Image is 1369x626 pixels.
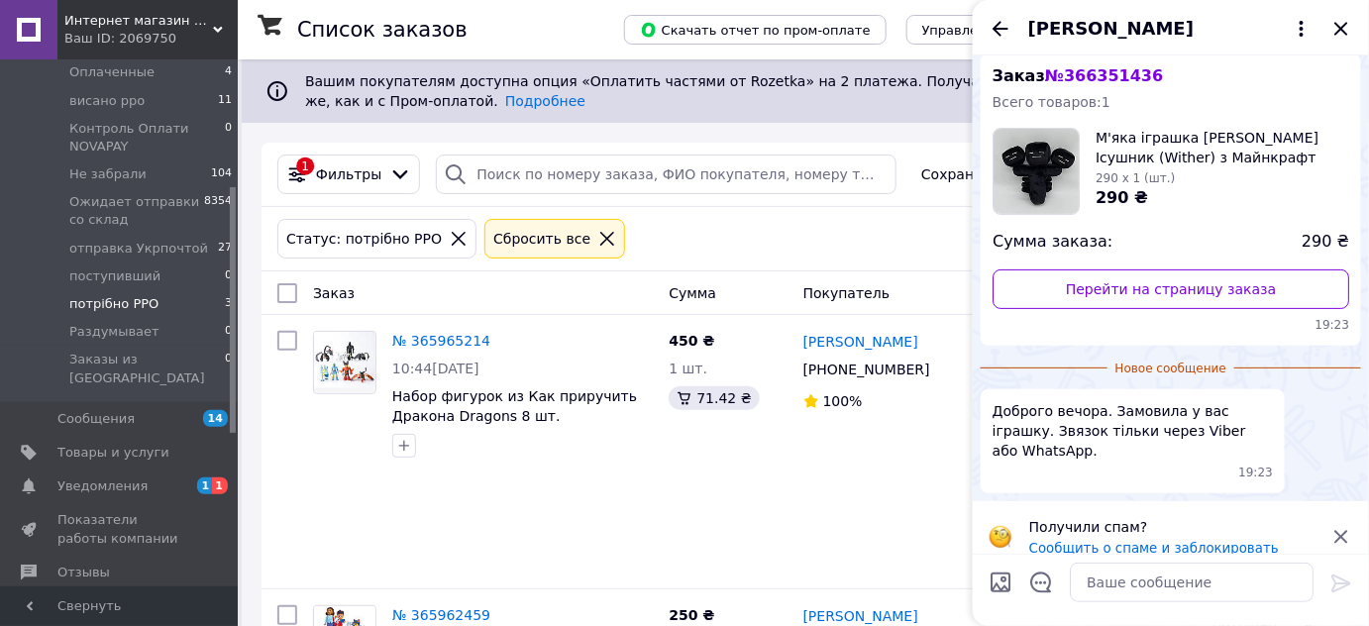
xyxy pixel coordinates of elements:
span: Раздумывает [69,323,159,341]
span: 11 [218,92,232,110]
span: 1 [212,477,228,494]
button: Открыть шаблоны ответов [1028,570,1054,595]
span: 19:23 12.10.2025 [1239,465,1274,481]
button: [PERSON_NAME] [1028,16,1314,42]
input: Поиск по номеру заказа, ФИО покупателя, номеру телефона, Email, номеру накладной [436,155,896,194]
span: [PHONE_NUMBER] [803,362,930,377]
span: Фильтры [316,164,381,184]
span: 14 [203,410,228,427]
span: 0 [225,120,232,156]
span: поступивший [69,267,160,285]
span: [PERSON_NAME] [1028,16,1194,42]
button: Закрыть [1329,17,1353,41]
span: 3 [225,295,232,313]
span: Всего товаров: 1 [993,94,1110,110]
span: 10:44[DATE] [392,361,479,376]
div: Сбросить все [489,228,594,250]
span: 104 [211,165,232,183]
img: Фото товару [314,332,375,393]
button: Управление статусами [906,15,1094,45]
span: Товары и услуги [57,444,169,462]
a: Фото товару [313,331,376,394]
span: 250 ₴ [669,607,714,623]
p: Получили спам? [1029,517,1317,537]
span: Уведомления [57,477,148,495]
span: Контроль Оплати NOVAPAY [69,120,225,156]
span: Показатели работы компании [57,511,183,547]
span: Заказ [993,66,1164,85]
button: Назад [989,17,1012,41]
div: 71.42 ₴ [669,386,759,410]
span: Вашим покупателям доступна опция «Оплатить частями от Rozetka» на 2 платежа. Получайте новые зака... [305,73,1292,109]
span: потрібно РРО [69,295,158,313]
a: № 365962459 [392,607,490,623]
span: висано рро [69,92,145,110]
span: 0 [225,351,232,386]
span: 1 [197,477,213,494]
span: 8354 [204,193,232,229]
button: Сообщить о спаме и заблокировать [1029,541,1279,556]
span: Заказы из [GEOGRAPHIC_DATA] [69,351,225,386]
span: Оплаченные [69,63,155,81]
img: :face_with_monocle: [989,525,1012,549]
img: 6335210267_w160_h160_myaka-igrashka-vizer.jpg [994,129,1079,214]
a: [PERSON_NAME] [803,332,918,352]
span: 100% [823,393,863,409]
span: Сумма заказа: [993,231,1112,254]
span: Сообщения [57,410,135,428]
span: Управление статусами [922,23,1078,38]
span: 1 шт. [669,361,707,376]
span: 290 ₴ [1302,231,1349,254]
span: 290 ₴ [1096,188,1148,207]
button: Скачать отчет по пром-оплате [624,15,887,45]
span: 290 x 1 (шт.) [1096,171,1175,185]
div: Ваш ID: 2069750 [64,30,238,48]
span: Доброго вечора. Замовила у вас іграшку. Звязок тільки через Viber або WhatsApp. [993,401,1273,461]
div: Статус: потрібно РРО [282,228,446,250]
span: Заказ [313,285,355,301]
span: 450 ₴ [669,333,714,349]
span: 27 [218,240,232,258]
a: Набор фигурок из Как приручить Дракона Dragons 8 шт. [392,388,637,424]
span: отправка Укрпочтой [69,240,208,258]
span: Ожидает отправки со склад [69,193,204,229]
span: Новое сообщение [1107,361,1234,377]
span: М'яка іграшка [PERSON_NAME] Ісушник (Wither) з Майнкрафт [1096,128,1349,167]
a: Перейти на страницу заказа [993,269,1349,309]
h1: Список заказов [297,18,468,42]
a: № 365965214 [392,333,490,349]
span: 19:23 12.10.2025 [993,317,1349,334]
a: [PERSON_NAME] [803,606,918,626]
span: Не забрали [69,165,147,183]
span: Покупатель [803,285,891,301]
span: 0 [225,323,232,341]
span: Сохраненные фильтры: [921,164,1095,184]
span: Интернет магазин мягких игрушек и подарков " Мишка Бублик" [64,12,213,30]
a: Подробнее [505,93,585,109]
span: Отзывы [57,564,110,581]
span: № 366351436 [1045,66,1163,85]
span: Сумма [669,285,716,301]
span: Скачать отчет по пром-оплате [640,21,871,39]
span: 4 [225,63,232,81]
span: 0 [225,267,232,285]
